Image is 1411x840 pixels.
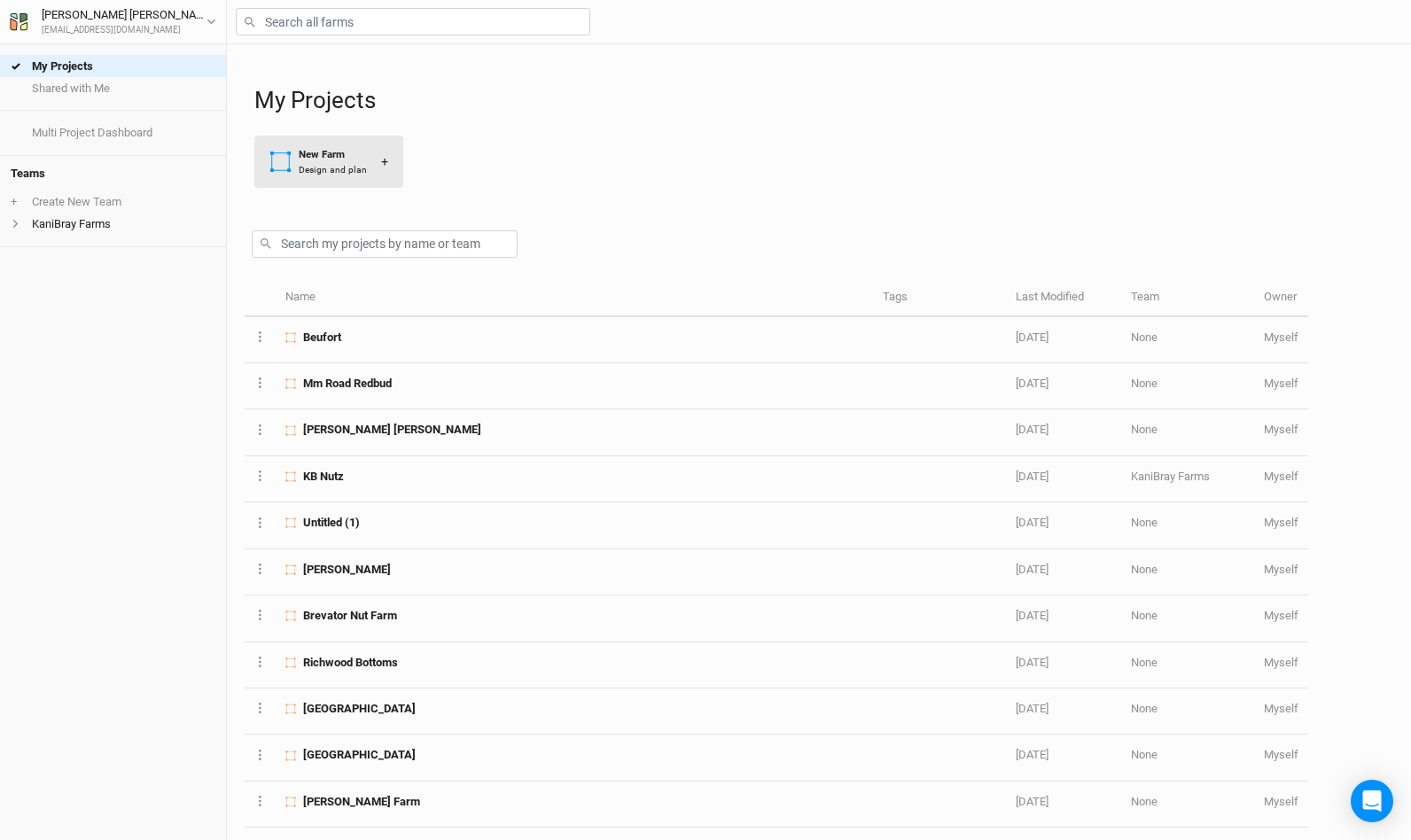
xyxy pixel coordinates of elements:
span: adamlbray@gmail.com [1264,702,1298,715]
span: Mar 9, 2025 11:41 AM [1016,748,1049,761]
td: None [1121,595,1254,642]
span: Seiler Farm [303,794,420,810]
div: New Farm [299,147,367,162]
span: Mm Road Redbud [303,376,392,392]
span: Aug 9, 2025 5:04 PM [1016,423,1049,436]
span: Yates Rd [303,562,391,578]
span: adamlbray@gmail.com [1264,795,1298,808]
td: None [1121,502,1254,548]
span: Untitled (1) [303,515,360,531]
span: Beufort [303,330,341,346]
td: None [1121,549,1254,595]
span: May 5, 2025 10:54 PM [1016,656,1049,669]
td: None [1121,688,1254,735]
span: adamlbray@gmail.com [1264,563,1298,576]
span: + [11,195,17,209]
td: None [1121,363,1254,409]
th: Last Modified [1006,279,1121,317]
td: None [1121,642,1254,688]
span: Pebble Creek Farm [303,747,416,763]
div: + [381,152,388,171]
button: [PERSON_NAME] [PERSON_NAME][EMAIL_ADDRESS][DOMAIN_NAME] [9,5,217,37]
div: Open Intercom Messenger [1351,780,1393,822]
span: Feb 25, 2025 8:35 PM [1016,795,1049,808]
td: None [1121,735,1254,781]
div: [EMAIL_ADDRESS][DOMAIN_NAME] [42,24,207,37]
span: May 17, 2025 9:23 PM [1016,563,1049,576]
span: adamlbray@gmail.com [1264,748,1298,761]
h1: My Projects [254,87,1393,114]
span: adamlbray@gmail.com [1264,423,1298,436]
input: Search my projects by name or team [252,230,518,258]
div: Design and plan [299,163,367,176]
span: Hwy B Farm [303,701,416,717]
td: None [1121,782,1254,828]
span: May 24, 2025 3:42 PM [1016,516,1049,529]
span: adamlbray@gmail.com [1264,656,1298,669]
span: Mar 9, 2025 11:56 AM [1016,702,1049,715]
span: adamlbray@gmail.com [1264,516,1298,529]
span: May 7, 2025 8:11 PM [1016,609,1049,622]
th: Tags [873,279,1006,317]
span: McIntosh Hill [303,422,481,438]
th: Name [276,279,873,317]
span: adamlbray@gmail.com [1264,609,1298,622]
div: [PERSON_NAME] [PERSON_NAME] [42,6,207,24]
th: Team [1121,279,1254,317]
span: Aug 1, 2025 9:28 PM [1016,470,1049,483]
span: adamlbray@gmail.com [1264,331,1298,344]
td: KaniBray Farms [1121,456,1254,502]
input: Search all farms [236,8,590,35]
button: New FarmDesign and plan+ [254,136,403,188]
span: Richwood Bottoms [303,655,398,671]
span: Sep 6, 2025 3:10 PM [1016,377,1049,390]
td: None [1121,409,1254,455]
span: Sep 6, 2025 3:39 PM [1016,331,1049,344]
span: adamlbray@gmail.com [1264,377,1298,390]
span: adamlbray@gmail.com [1264,470,1298,483]
span: KB Nutz [303,469,344,485]
th: Owner [1254,279,1308,317]
span: Brevator Nut Farm [303,608,397,624]
td: None [1121,317,1254,363]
